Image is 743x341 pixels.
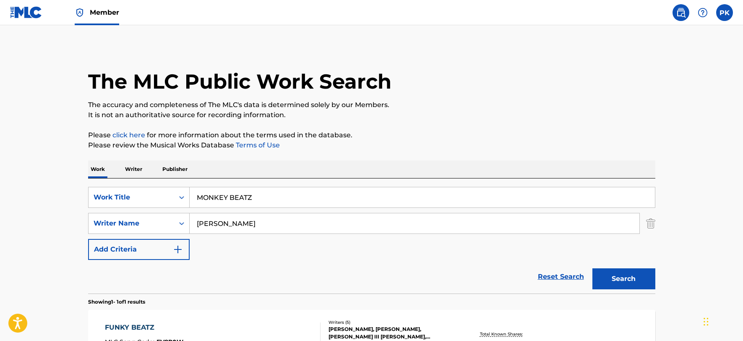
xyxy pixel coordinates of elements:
div: Writers ( 5 ) [328,319,455,325]
img: search [676,8,686,18]
form: Search Form [88,187,655,294]
a: click here [112,131,145,139]
p: Total Known Shares: [480,331,525,337]
div: Drag [704,309,709,334]
p: Showing 1 - 1 of 1 results [88,298,145,306]
a: Public Search [673,4,689,21]
div: Help [694,4,711,21]
h1: The MLC Public Work Search [88,69,391,94]
div: [PERSON_NAME], [PERSON_NAME], [PERSON_NAME] III [PERSON_NAME], [PERSON_NAME] [328,325,455,341]
a: Terms of Use [234,141,280,149]
div: FUNKY BEATZ [105,323,183,333]
div: Writer Name [94,218,169,228]
iframe: Resource Center [720,218,743,286]
img: Delete Criterion [646,213,655,234]
img: Top Rightsholder [75,8,85,18]
iframe: Chat Widget [701,301,743,341]
p: Please review the Musical Works Database [88,140,655,150]
p: Publisher [160,160,190,178]
p: Work [88,160,107,178]
button: Search [592,268,655,289]
img: help [698,8,708,18]
img: MLC Logo [10,6,42,18]
button: Add Criteria [88,239,190,260]
img: 9d2ae6d4665cec9f34b9.svg [173,244,183,254]
p: The accuracy and completeness of The MLC's data is determined solely by our Members. [88,100,655,110]
p: Writer [123,160,145,178]
div: User Menu [716,4,733,21]
div: Work Title [94,192,169,202]
a: Reset Search [534,268,588,286]
p: Please for more information about the terms used in the database. [88,130,655,140]
span: Member [90,8,119,17]
p: It is not an authoritative source for recording information. [88,110,655,120]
